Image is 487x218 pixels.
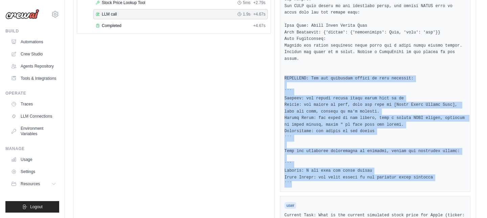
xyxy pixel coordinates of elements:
img: Logo [5,9,39,19]
a: Traces [8,99,59,110]
div: Build [5,28,59,34]
span: + 4.67s [253,23,265,28]
a: Settings [8,166,59,177]
span: Resources [21,181,40,187]
div: Chat-Widget [453,186,487,218]
a: Environment Variables [8,123,59,139]
span: Logout [30,204,43,210]
span: + 4.67s [253,11,265,17]
span: LLM call [102,11,117,17]
button: Logout [5,201,59,213]
a: Automations [8,37,59,47]
div: Operate [5,91,59,96]
a: Agents Repository [8,61,59,72]
button: Resources [8,178,59,189]
a: LLM Connections [8,111,59,122]
a: Tools & Integrations [8,73,59,84]
span: Completed [102,23,121,28]
iframe: Chat Widget [453,186,487,218]
span: user [284,202,296,209]
a: Crew Studio [8,49,59,59]
span: 1.9s [243,11,251,17]
div: Manage [5,146,59,151]
a: Usage [8,154,59,165]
